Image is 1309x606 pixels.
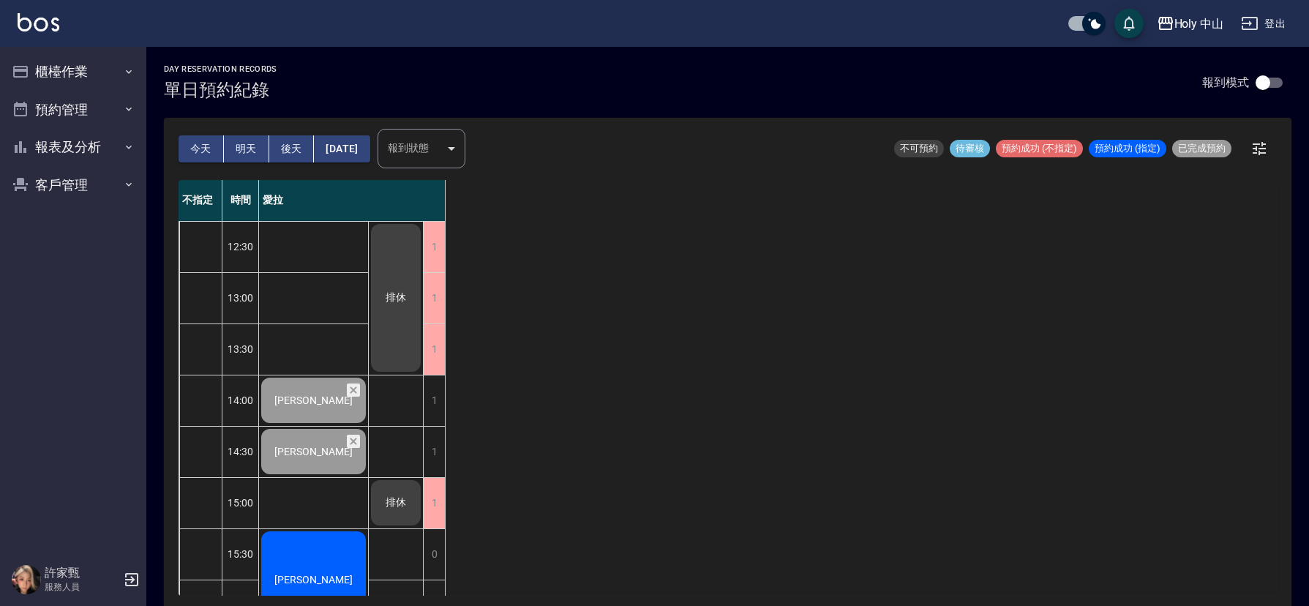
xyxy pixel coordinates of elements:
[1172,142,1231,155] span: 已完成預約
[1174,15,1224,33] div: Holy 中山
[179,135,224,162] button: 今天
[1151,9,1230,39] button: Holy 中山
[222,272,259,323] div: 13:00
[423,529,445,580] div: 0
[12,565,41,594] img: Person
[224,135,269,162] button: 明天
[1235,10,1291,37] button: 登出
[18,13,59,31] img: Logo
[423,273,445,323] div: 1
[6,53,140,91] button: 櫃檯作業
[164,64,277,74] h2: day Reservation records
[314,135,370,162] button: [DATE]
[259,180,446,221] div: 愛拉
[222,375,259,426] div: 14:00
[894,142,944,155] span: 不可預約
[383,291,409,304] span: 排休
[1114,9,1144,38] button: save
[950,142,990,155] span: 待審核
[1089,142,1166,155] span: 預約成功 (指定)
[423,324,445,375] div: 1
[164,80,277,100] h3: 單日預約紀錄
[383,496,409,509] span: 排休
[271,574,356,586] span: [PERSON_NAME]
[45,580,119,594] p: 服務人員
[269,135,315,162] button: 後天
[271,394,356,406] span: [PERSON_NAME]
[222,323,259,375] div: 13:30
[222,221,259,272] div: 12:30
[423,478,445,528] div: 1
[6,166,140,204] button: 客戶管理
[6,91,140,129] button: 預約管理
[222,180,259,221] div: 時間
[179,180,222,221] div: 不指定
[423,427,445,477] div: 1
[45,566,119,580] h5: 許家甄
[271,446,356,457] span: [PERSON_NAME]
[222,477,259,528] div: 15:00
[1202,75,1249,90] p: 報到模式
[423,222,445,272] div: 1
[423,375,445,426] div: 1
[222,426,259,477] div: 14:30
[222,528,259,580] div: 15:30
[6,128,140,166] button: 報表及分析
[996,142,1083,155] span: 預約成功 (不指定)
